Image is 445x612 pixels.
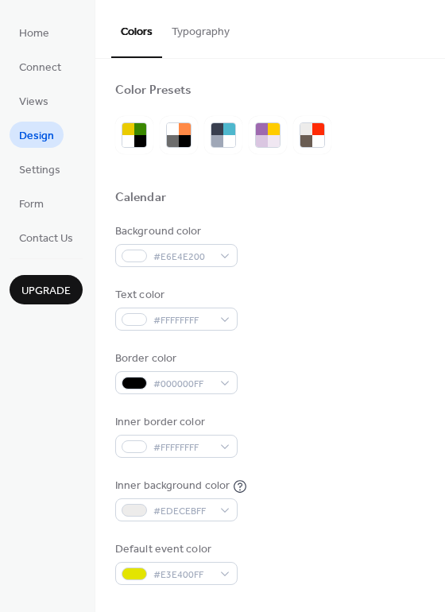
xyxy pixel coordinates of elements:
[10,122,64,148] a: Design
[10,19,59,45] a: Home
[153,567,212,583] span: #E3E400FF
[19,230,73,247] span: Contact Us
[10,275,83,304] button: Upgrade
[19,94,48,110] span: Views
[153,376,212,393] span: #000000FF
[19,196,44,213] span: Form
[115,83,192,99] div: Color Presets
[115,414,234,431] div: Inner border color
[19,128,54,145] span: Design
[10,224,83,250] a: Contact Us
[115,190,166,207] div: Calendar
[10,87,58,114] a: Views
[10,156,70,182] a: Settings
[115,223,234,240] div: Background color
[21,283,71,300] span: Upgrade
[115,287,234,304] div: Text color
[10,53,71,79] a: Connect
[115,541,234,558] div: Default event color
[19,25,49,42] span: Home
[115,351,234,367] div: Border color
[153,249,212,265] span: #E6E4E200
[19,162,60,179] span: Settings
[10,190,53,216] a: Form
[19,60,61,76] span: Connect
[153,503,212,520] span: #EDECEBFF
[153,312,212,329] span: #FFFFFFFF
[115,478,230,494] div: Inner background color
[153,440,212,456] span: #FFFFFFFF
